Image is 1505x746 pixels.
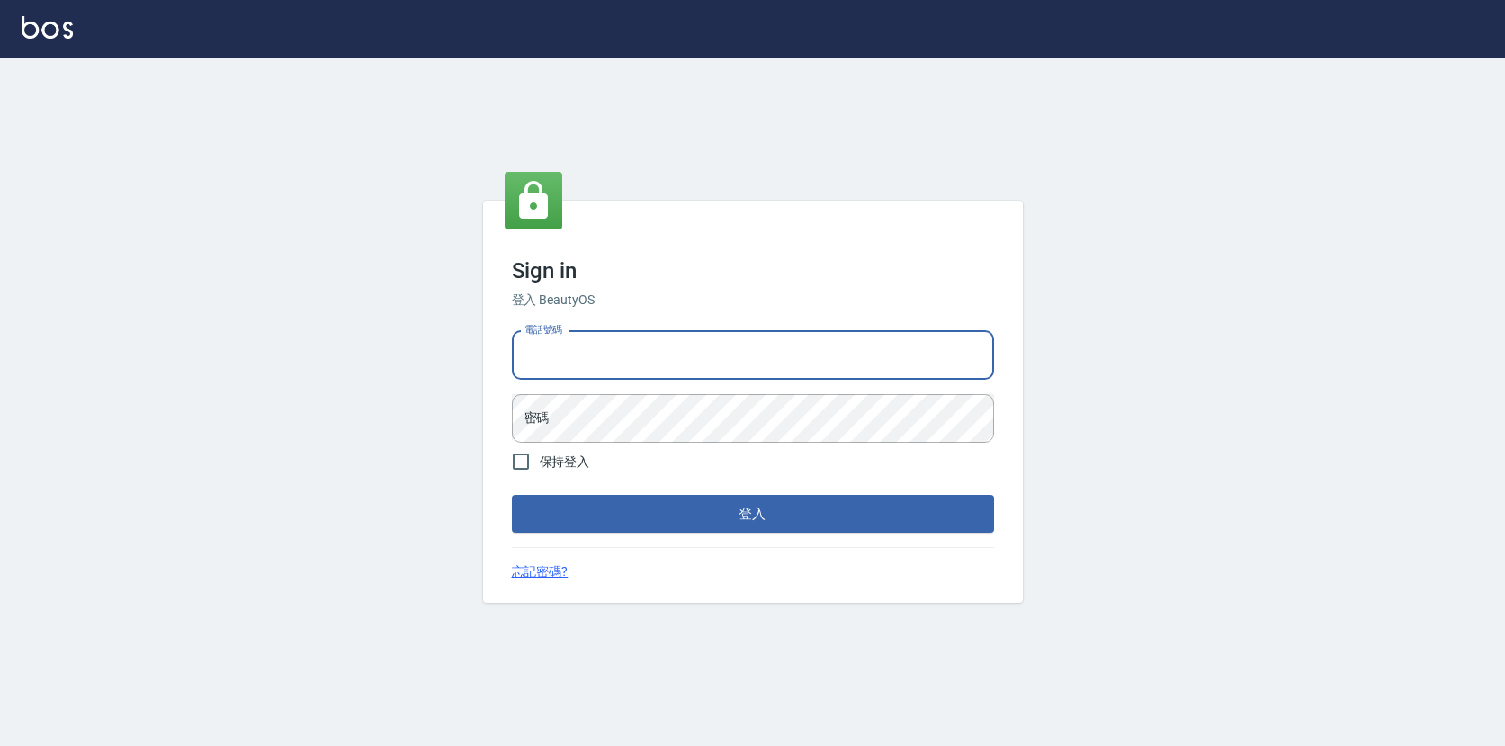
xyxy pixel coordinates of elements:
img: Logo [22,16,73,39]
button: 登入 [512,495,994,533]
label: 電話號碼 [524,323,562,337]
h6: 登入 BeautyOS [512,291,994,310]
a: 忘記密碼? [512,562,569,581]
span: 保持登入 [540,453,590,472]
h3: Sign in [512,258,994,283]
